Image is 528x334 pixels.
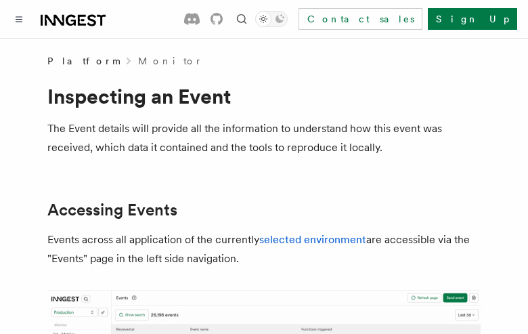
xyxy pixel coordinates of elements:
p: The Event details will provide all the information to understand how this event was received, whi... [47,119,481,157]
a: selected environment [259,233,366,246]
p: Events across all application of the currently are accessible via the "Events" page in the left s... [47,230,481,268]
a: Monitor [138,54,202,68]
a: Accessing Events [47,201,177,220]
button: Find something... [234,11,250,27]
button: Toggle navigation [11,11,27,27]
span: Platform [47,54,119,68]
button: Toggle dark mode [255,11,288,27]
a: Sign Up [428,8,517,30]
a: Contact sales [299,8,422,30]
h1: Inspecting an Event [47,84,481,108]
